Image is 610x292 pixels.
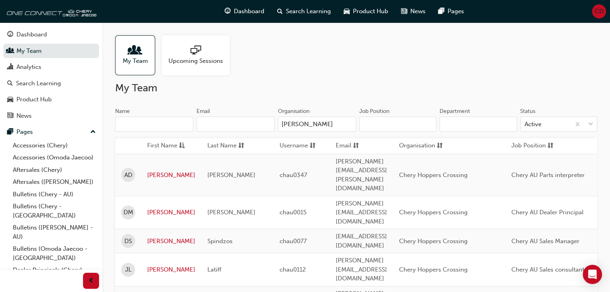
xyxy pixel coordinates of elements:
[399,171,468,179] span: Chery Hoppers Crossing
[10,176,99,188] a: Aftersales ([PERSON_NAME])
[234,7,264,16] span: Dashboard
[511,238,580,245] span: Chery AU Sales Manager
[16,79,61,88] div: Search Learning
[588,119,594,130] span: down-icon
[440,107,470,115] div: Department
[10,264,99,276] a: Dealer Principals (Chery)
[336,158,387,192] span: [PERSON_NAME][EMAIL_ADDRESS][PERSON_NAME][DOMAIN_NAME]
[353,141,359,151] span: sorting-icon
[278,107,310,115] div: Organisation
[3,76,99,91] a: Search Learning
[336,141,351,151] span: Email
[310,141,316,151] span: sorting-icon
[3,44,99,58] a: My Team
[16,62,41,72] div: Analytics
[280,266,306,273] span: chau0112
[10,243,99,264] a: Bulletins (Omoda Jaecoo - [GEOGRAPHIC_DATA])
[511,209,584,216] span: Chery AU Dealer Principal
[595,7,604,16] span: CD
[124,171,132,180] span: AD
[218,3,271,20] a: guage-iconDashboard
[162,35,236,75] a: Upcoming Sessions
[336,257,387,282] span: [PERSON_NAME][EMAIL_ADDRESS][DOMAIN_NAME]
[10,200,99,222] a: Bulletins (Chery - [GEOGRAPHIC_DATA])
[10,151,99,164] a: Accessories (Omoda Jaecoo)
[207,171,255,179] span: [PERSON_NAME]
[207,209,255,216] span: [PERSON_NAME]
[3,109,99,123] a: News
[179,141,185,151] span: asc-icon
[197,107,210,115] div: Email
[336,233,387,249] span: [EMAIL_ADDRESS][DOMAIN_NAME]
[147,141,191,151] button: First Nameasc-icon
[399,141,435,151] span: Organisation
[395,3,432,20] a: news-iconNews
[410,7,426,16] span: News
[115,35,162,75] a: My Team
[511,266,584,273] span: Chery AU Sales consultant
[238,141,244,151] span: sorting-icon
[278,117,356,132] input: Organisation
[10,188,99,201] a: Bulletins (Chery - AU)
[207,266,221,273] span: Latiff
[125,265,132,274] span: JL
[525,120,541,129] div: Active
[520,107,535,115] div: Status
[280,141,308,151] span: Username
[7,48,13,55] span: people-icon
[207,141,237,151] span: Last Name
[359,117,436,132] input: Job Position
[399,141,443,151] button: Organisationsorting-icon
[280,209,306,216] span: chau0015
[115,117,193,132] input: Name
[592,4,606,18] button: CD
[147,237,195,246] a: [PERSON_NAME]
[7,113,13,120] span: news-icon
[440,117,517,132] input: Department
[115,107,130,115] div: Name
[123,56,148,66] span: My Team
[16,111,32,121] div: News
[168,56,223,66] span: Upcoming Sessions
[432,3,470,20] a: pages-iconPages
[7,129,13,136] span: pages-icon
[511,171,585,179] span: Chery AU Parts interpreter
[3,27,99,42] a: Dashboard
[3,92,99,107] a: Product Hub
[280,171,307,179] span: chau0347
[511,141,546,151] span: Job Position
[583,265,602,284] div: Open Intercom Messenger
[3,125,99,139] button: Pages
[7,64,13,71] span: chart-icon
[10,139,99,152] a: Accessories (Chery)
[7,31,13,38] span: guage-icon
[448,7,464,16] span: Pages
[399,266,468,273] span: Chery Hoppers Crossing
[336,141,380,151] button: Emailsorting-icon
[3,60,99,75] a: Analytics
[437,141,443,151] span: sorting-icon
[115,82,597,95] h2: My Team
[124,208,133,217] span: DM
[359,107,389,115] div: Job Position
[547,141,553,151] span: sorting-icon
[401,6,407,16] span: news-icon
[344,6,350,16] span: car-icon
[353,7,388,16] span: Product Hub
[16,30,47,39] div: Dashboard
[207,141,251,151] button: Last Namesorting-icon
[4,3,96,19] img: oneconnect
[271,3,337,20] a: search-iconSearch Learning
[88,276,94,286] span: prev-icon
[16,127,33,137] div: Pages
[10,222,99,243] a: Bulletins ([PERSON_NAME] - AU)
[90,127,96,137] span: up-icon
[337,3,395,20] a: car-iconProduct Hub
[207,238,233,245] span: Spindzos
[336,200,387,225] span: [PERSON_NAME][EMAIL_ADDRESS][DOMAIN_NAME]
[277,6,283,16] span: search-icon
[286,7,331,16] span: Search Learning
[190,45,201,56] span: sessionType_ONLINE_URL-icon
